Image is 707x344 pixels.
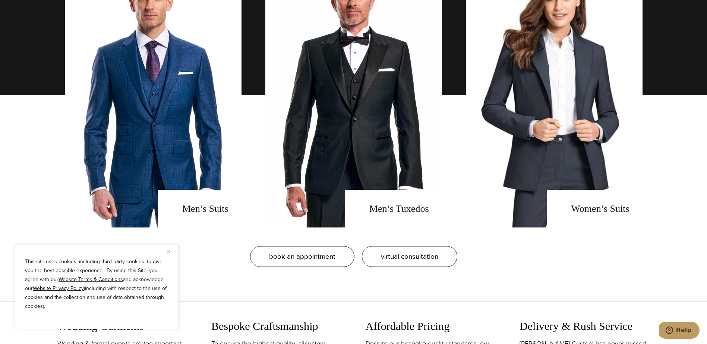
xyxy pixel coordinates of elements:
a: Website Privacy Policy [33,284,84,292]
span: virtual consultation [381,251,438,262]
iframe: Opens a widget where you can chat to one of our agents [659,322,700,340]
img: Close [167,250,170,253]
h3: Bespoke Craftsmanship [211,319,342,333]
a: virtual consultation [362,246,457,267]
span: book an appointment [269,251,335,262]
p: This site uses cookies, including third party cookies, to give you the best possible experience. ... [25,257,169,311]
h3: Affordable Pricing [366,319,496,333]
button: Close [167,247,176,256]
h3: Delivery & Rush Service [520,319,650,333]
a: book an appointment [250,246,354,267]
a: Website Terms & Conditions [59,275,123,283]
